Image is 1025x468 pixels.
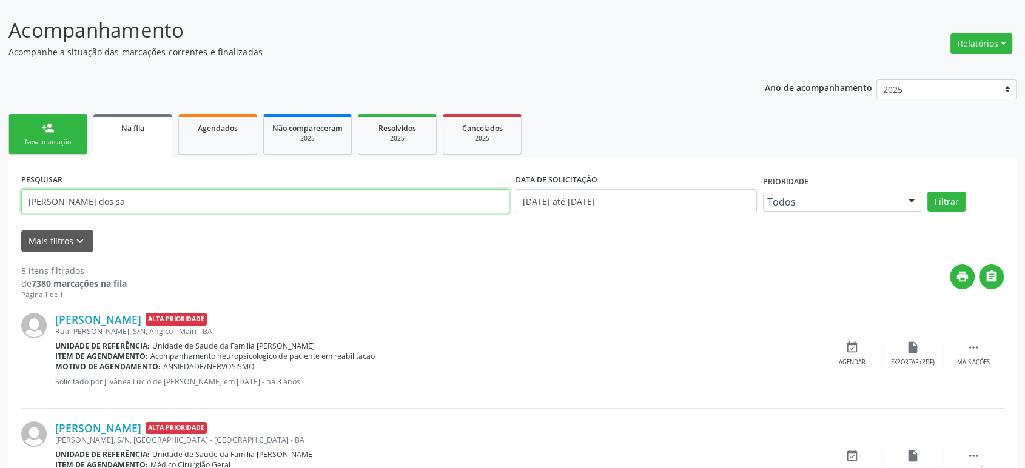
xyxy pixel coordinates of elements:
[55,341,150,351] b: Unidade de referência:
[41,121,55,135] div: person_add
[55,313,141,326] a: [PERSON_NAME]
[956,270,969,283] i: print
[891,358,935,367] div: Exportar (PDF)
[55,326,822,336] div: Rua [PERSON_NAME], S/N, Angico - Mairi - BA
[21,264,127,277] div: 8 itens filtrados
[957,358,990,367] div: Mais ações
[8,45,714,58] p: Acompanhe a situação das marcações correntes e finalizadas
[765,79,872,95] p: Ano de acompanhamento
[73,235,87,248] i: keyboard_arrow_down
[146,313,207,326] span: Alta Prioridade
[763,173,808,192] label: Prioridade
[21,170,62,189] label: PESQUISAR
[452,134,512,143] div: 2025
[272,134,343,143] div: 2025
[845,449,859,463] i: event_available
[21,313,47,338] img: img
[367,134,428,143] div: 2025
[21,277,127,290] div: de
[152,449,315,460] span: Unidade de Saude da Familia [PERSON_NAME]
[18,138,78,147] div: Nova marcação
[767,196,897,208] span: Todos
[845,341,859,354] i: event_available
[979,264,1004,289] button: 
[967,341,980,354] i: 
[272,123,343,133] span: Não compareceram
[55,435,822,445] div: [PERSON_NAME], S/N, [GEOGRAPHIC_DATA] - [GEOGRAPHIC_DATA] - BA
[950,264,975,289] button: print
[152,341,315,351] span: Unidade de Saude da Familia [PERSON_NAME]
[516,170,597,189] label: DATA DE SOLICITAÇÃO
[163,361,255,372] span: ANSIEDADE/NERVOSISMO
[121,123,144,133] span: Na fila
[55,421,141,435] a: [PERSON_NAME]
[21,189,509,213] input: Nome, CNS
[55,449,150,460] b: Unidade de referência:
[516,189,757,213] input: Selecione um intervalo
[462,123,503,133] span: Cancelados
[55,376,822,387] p: Solicitado por Jilvânea Lúcio de [PERSON_NAME] em [DATE] - há 3 anos
[32,278,127,289] strong: 7380 marcações na fila
[146,422,207,435] span: Alta Prioridade
[927,192,966,212] button: Filtrar
[55,351,148,361] b: Item de agendamento:
[839,358,865,367] div: Agendar
[198,123,238,133] span: Agendados
[150,351,375,361] span: Acompanhamento neuropsicologico de paciente em reabilitacao
[985,270,998,283] i: 
[906,341,919,354] i: insert_drive_file
[8,15,714,45] p: Acompanhamento
[967,449,980,463] i: 
[950,33,1012,54] button: Relatórios
[378,123,416,133] span: Resolvidos
[21,230,93,252] button: Mais filtroskeyboard_arrow_down
[55,361,161,372] b: Motivo de agendamento:
[21,290,127,300] div: Página 1 de 1
[906,449,919,463] i: insert_drive_file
